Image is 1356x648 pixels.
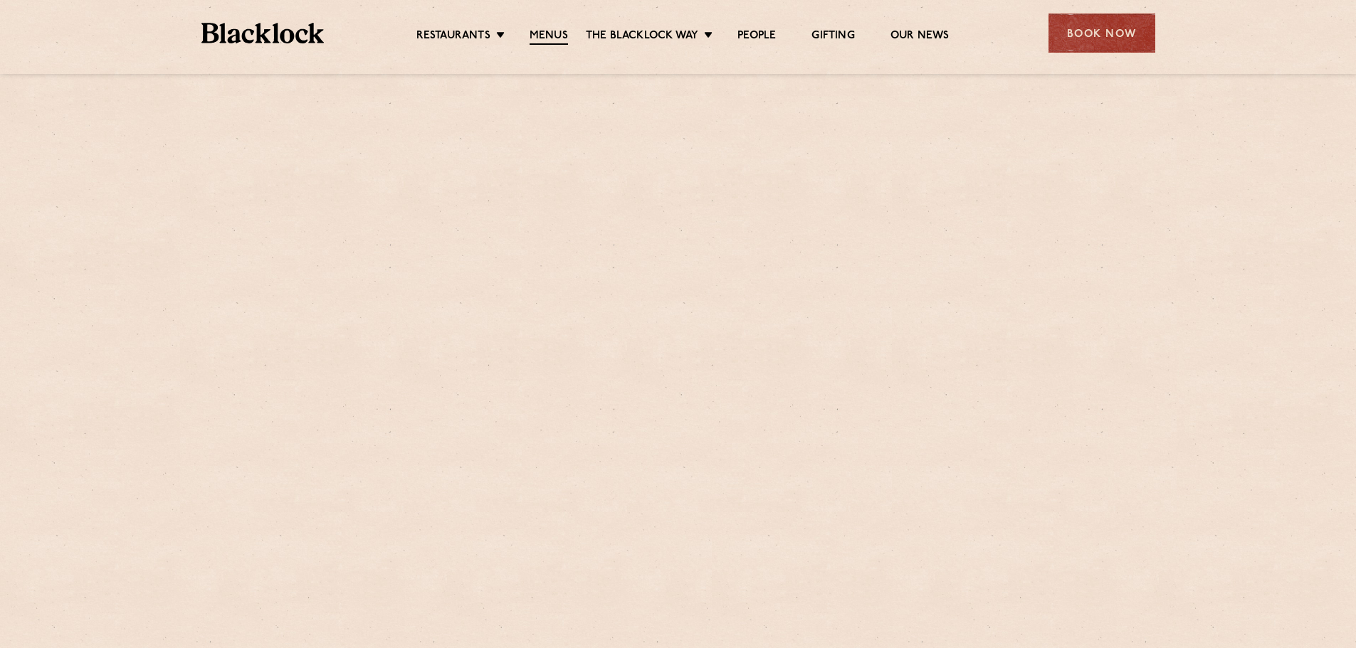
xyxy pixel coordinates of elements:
[201,23,325,43] img: BL_Textured_Logo-footer-cropped.svg
[737,29,776,43] a: People
[890,29,950,43] a: Our News
[811,29,854,43] a: Gifting
[1048,14,1155,53] div: Book Now
[416,29,490,43] a: Restaurants
[586,29,698,43] a: The Blacklock Way
[530,29,568,45] a: Menus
